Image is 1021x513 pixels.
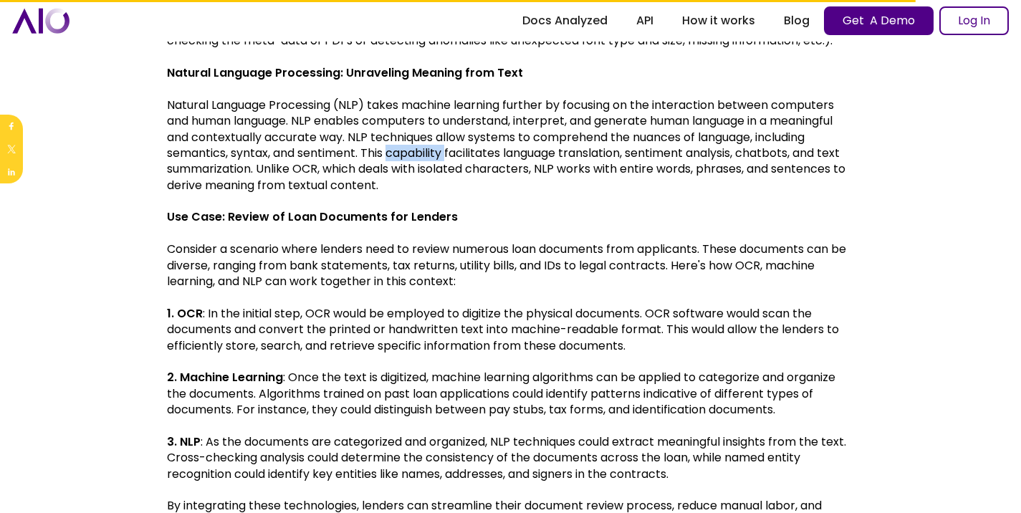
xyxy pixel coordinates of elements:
p: ‍ [167,226,855,241]
a: Get A Demo [824,6,934,35]
p: Natural Language Processing (NLP) takes machine learning further by focusing on the interaction b... [167,97,855,193]
strong: 1. OCR [167,305,203,322]
p: ‍ [167,418,855,434]
p: ‍ [167,81,855,97]
strong: Use Case: Review of Loan Documents for Lenders [167,208,458,225]
a: How it works [668,8,770,34]
a: Log In [939,6,1009,35]
a: Docs Analyzed [508,8,622,34]
p: ‍ [167,49,855,65]
strong: Natural Language Processing: Unraveling Meaning from Text [167,64,523,81]
p: ‍ [167,354,855,370]
a: home [12,8,69,33]
p: Consider a scenario where lenders need to review numerous loan documents from applicants. These d... [167,241,855,289]
strong: 2. Machine Learning [167,369,283,385]
a: Blog [770,8,824,34]
p: : Once the text is digitized, machine learning algorithms can be applied to categorize and organi... [167,370,855,418]
p: ‍ [167,289,855,305]
p: : In the initial step, OCR would be employed to digitize the physical documents. OCR software wou... [167,306,855,354]
p: ‍ [167,193,855,209]
a: API [622,8,668,34]
p: ‍ [167,482,855,498]
p: : As the documents are categorized and organized, NLP techniques could extract meaningful insight... [167,434,855,482]
strong: 3. NLP [167,433,201,450]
